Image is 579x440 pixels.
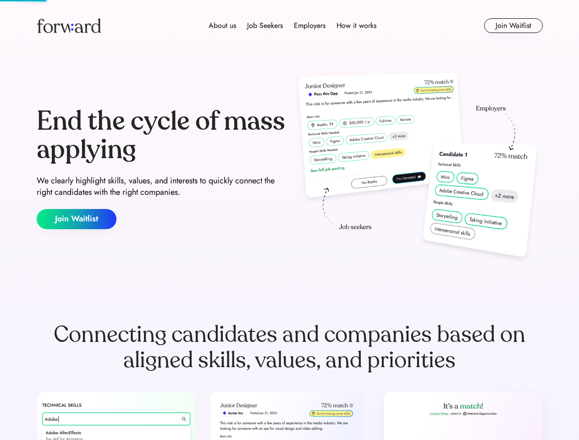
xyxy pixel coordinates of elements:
div: How it works [336,20,376,31]
div: Employers [294,20,325,31]
button: Join Waitlist [37,209,116,229]
button: Join Waitlist [484,18,543,33]
div: We clearly highlight skills, values, and interests to quickly connect the right candidates with t... [37,175,286,198]
div: About us [209,20,236,31]
div: Connecting candidates and companies based on aligned skills, values, and priorities [37,322,543,373]
img: hero-image.png [293,70,543,267]
div: Job Seekers [247,20,283,31]
div: End the cycle of mass applying [37,107,286,164]
img: Forward logo [37,18,101,33]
